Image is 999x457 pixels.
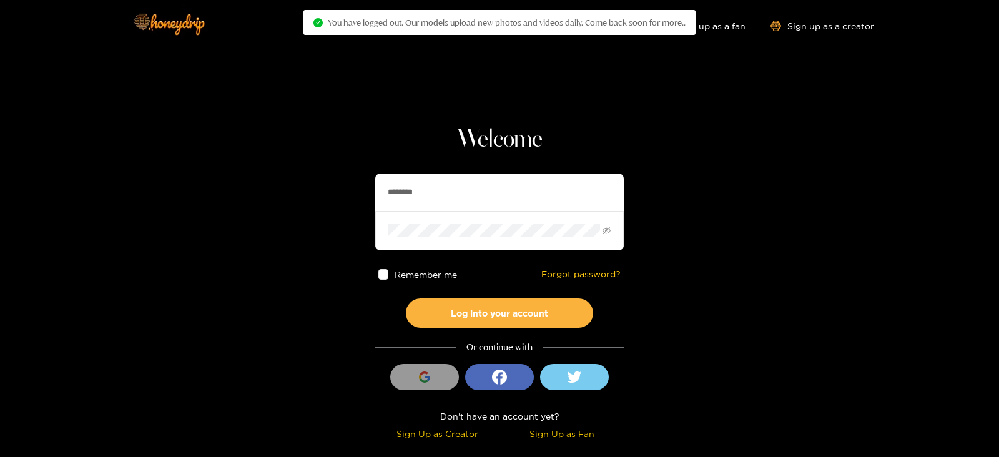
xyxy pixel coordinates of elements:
div: Or continue with [375,340,624,355]
div: Don't have an account yet? [375,409,624,423]
span: eye-invisible [603,227,611,235]
a: Sign up as a fan [660,21,746,31]
span: Remember me [395,270,458,279]
button: Log into your account [406,298,593,328]
span: check-circle [313,18,323,27]
h1: Welcome [375,125,624,155]
div: Sign Up as Fan [503,426,621,441]
span: You have logged out. Our models upload new photos and videos daily. Come back soon for more.. [328,17,686,27]
div: Sign Up as Creator [378,426,496,441]
a: Forgot password? [541,269,621,280]
a: Sign up as a creator [770,21,874,31]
